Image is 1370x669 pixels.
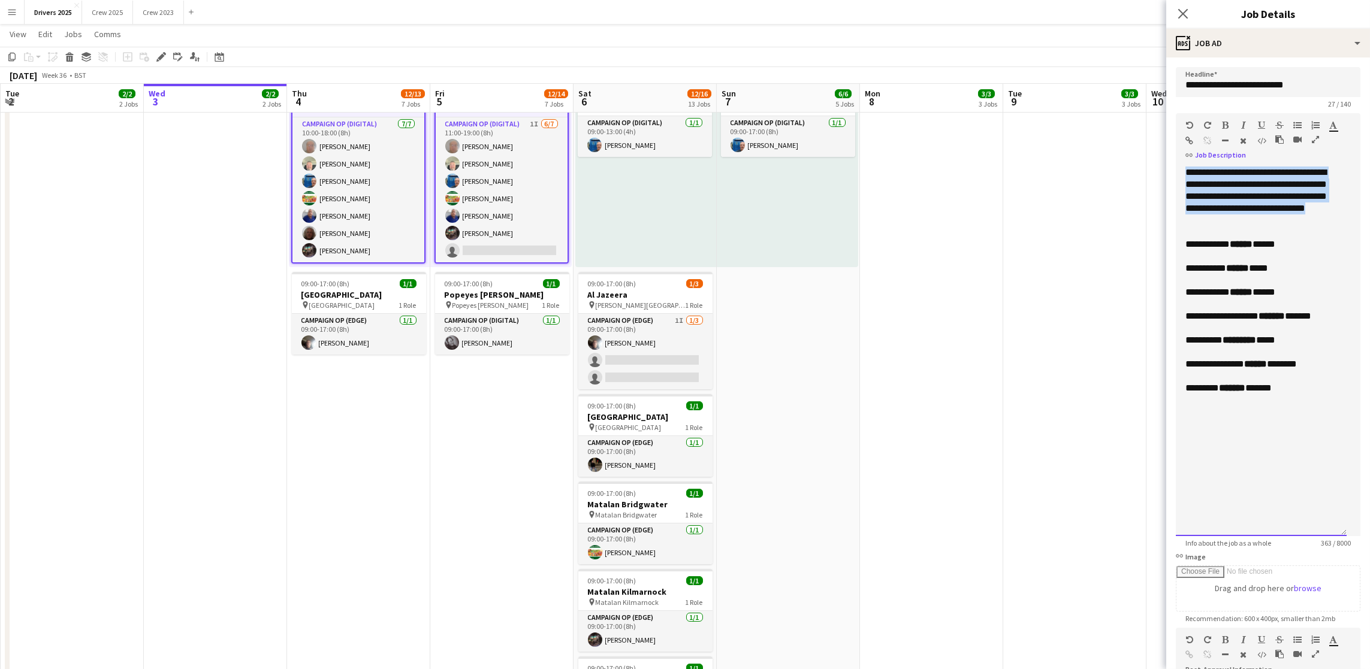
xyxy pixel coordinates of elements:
[1221,635,1230,644] button: Bold
[10,69,37,81] div: [DATE]
[452,301,529,310] span: Popeyes [PERSON_NAME]
[1149,95,1167,108] span: 10
[1311,135,1320,144] button: Fullscreen
[1176,614,1345,623] span: Recommendation: 600 x 400px, smaller than 2mb
[147,95,165,108] span: 3
[596,598,659,607] span: Matalan Kilmarnock
[1318,99,1360,108] span: 27 / 140
[40,71,70,80] span: Week 36
[578,436,713,477] app-card-role: Campaign Op (Edge)1/109:00-17:00 (8h)[PERSON_NAME]
[292,314,426,355] app-card-role: Campaign Op (Edge)1/109:00-17:00 (8h)[PERSON_NAME]
[578,611,713,652] app-card-role: Campaign Op (Edge)1/109:00-17:00 (8h)[PERSON_NAME]
[1311,538,1360,547] span: 363 / 8000
[544,89,568,98] span: 12/14
[1275,635,1284,644] button: Strikethrough
[578,394,713,477] app-job-card: 09:00-17:00 (8h)1/1[GEOGRAPHIC_DATA] [GEOGRAPHIC_DATA]1 RoleCampaign Op (Edge)1/109:00-17:00 (8h)...
[64,29,82,40] span: Jobs
[863,95,880,108] span: 8
[309,301,375,310] span: [GEOGRAPHIC_DATA]
[578,499,713,510] h3: Matalan Bridgwater
[688,99,711,108] div: 13 Jobs
[588,576,636,585] span: 09:00-17:00 (8h)
[1275,649,1284,659] button: Paste as plain text
[722,88,736,99] span: Sun
[578,116,712,157] app-card-role: Campaign Op (Digital)1/109:00-13:00 (4h)[PERSON_NAME]
[290,95,307,108] span: 4
[292,272,426,355] app-job-card: 09:00-17:00 (8h)1/1[GEOGRAPHIC_DATA] [GEOGRAPHIC_DATA]1 RoleCampaign Op (Edge)1/109:00-17:00 (8h)...
[399,301,417,310] span: 1 Role
[578,87,712,157] app-job-card: 09:00-13:00 (4h)1/1 JD Sports [GEOGRAPHIC_DATA]1 RoleCampaign Op (Digital)1/109:00-13:00 (4h)[PER...
[578,523,713,564] app-card-role: Campaign Op (Edge)1/109:00-17:00 (8h)[PERSON_NAME]
[1008,88,1022,99] span: Tue
[1221,650,1230,659] button: Horizontal Line
[149,88,165,99] span: Wed
[978,89,995,98] span: 3/3
[1293,635,1302,644] button: Unordered List
[578,314,713,389] app-card-role: Campaign Op (Edge)1I1/309:00-17:00 (8h)[PERSON_NAME]
[1185,136,1194,146] button: Insert Link
[686,279,703,288] span: 1/3
[94,29,121,40] span: Comms
[1166,29,1370,57] div: Job Ad
[435,272,569,355] app-job-card: 09:00-17:00 (8h)1/1Popeyes [PERSON_NAME] Popeyes [PERSON_NAME]1 RoleCampaign Op (Digital)1/109:00...
[292,117,424,262] app-card-role: Campaign Op (Digital)7/710:00-18:00 (8h)[PERSON_NAME][PERSON_NAME][PERSON_NAME][PERSON_NAME][PERS...
[1311,120,1320,130] button: Ordered List
[291,87,426,264] app-job-card: 10:00-18:00 (8h)7/7 Pure Gym Various Locations1 RoleCampaign Op (Digital)7/710:00-18:00 (8h)[PERS...
[588,279,636,288] span: 09:00-17:00 (8h)
[542,301,560,310] span: 1 Role
[588,401,636,410] span: 09:00-17:00 (8h)
[835,89,852,98] span: 6/6
[401,89,425,98] span: 12/13
[578,569,713,652] app-job-card: 09:00-17:00 (8h)1/1Matalan Kilmarnock Matalan Kilmarnock1 RoleCampaign Op (Edge)1/109:00-17:00 (8...
[1221,120,1230,130] button: Bold
[1121,89,1138,98] span: 3/3
[1239,120,1248,130] button: Italic
[979,99,997,108] div: 3 Jobs
[596,510,657,519] span: Matalan Bridgwater
[10,29,26,40] span: View
[596,423,662,432] span: [GEOGRAPHIC_DATA]
[1185,120,1194,130] button: Undo
[292,88,307,99] span: Thu
[865,88,880,99] span: Mon
[1166,6,1370,22] h3: Job Details
[435,289,569,300] h3: Popeyes [PERSON_NAME]
[74,71,86,80] div: BST
[1122,99,1140,108] div: 3 Jobs
[721,87,855,157] div: 09:00-17:00 (8h)1/1 JD Sports [GEOGRAPHIC_DATA]1 RoleCampaign Op (Digital)1/109:00-17:00 (8h)[PER...
[578,289,713,300] h3: Al Jazeera
[402,99,424,108] div: 7 Jobs
[578,88,592,99] span: Sat
[1311,649,1320,659] button: Fullscreen
[687,89,711,98] span: 12/16
[435,314,569,355] app-card-role: Campaign Op (Digital)1/109:00-17:00 (8h)[PERSON_NAME]
[1239,635,1248,644] button: Italic
[1293,649,1302,659] button: Insert video
[262,99,281,108] div: 2 Jobs
[1239,650,1248,659] button: Clear Formatting
[1311,635,1320,644] button: Ordered List
[1275,120,1284,130] button: Strikethrough
[1006,95,1022,108] span: 9
[445,279,493,288] span: 09:00-17:00 (8h)
[1176,538,1281,547] span: Info about the job as a whole
[25,1,82,24] button: Drivers 2025
[578,272,713,389] div: 09:00-17:00 (8h)1/3Al Jazeera [PERSON_NAME][GEOGRAPHIC_DATA]1 RoleCampaign Op (Edge)1I1/309:00-17...
[720,95,736,108] span: 7
[262,89,279,98] span: 2/2
[34,26,57,42] a: Edit
[434,87,569,264] app-job-card: 11:00-19:00 (8h)6/7 Pure Gym Various Locations1 RoleCampaign Op (Digital)1I6/711:00-19:00 (8h)[PE...
[436,117,568,262] app-card-role: Campaign Op (Digital)1I6/711:00-19:00 (8h)[PERSON_NAME][PERSON_NAME][PERSON_NAME][PERSON_NAME][PE...
[686,510,703,519] span: 1 Role
[133,1,184,24] button: Crew 2023
[1151,88,1167,99] span: Wed
[435,88,445,99] span: Fri
[578,482,713,564] app-job-card: 09:00-17:00 (8h)1/1Matalan Bridgwater Matalan Bridgwater1 RoleCampaign Op (Edge)1/109:00-17:00 (8...
[301,279,350,288] span: 09:00-17:00 (8h)
[4,95,19,108] span: 2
